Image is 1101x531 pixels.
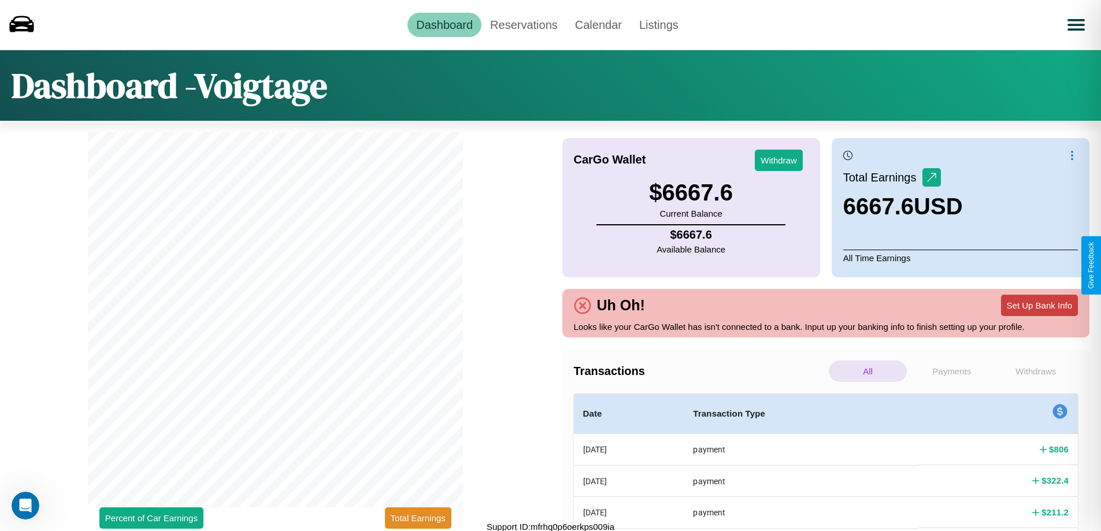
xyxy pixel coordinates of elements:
p: Current Balance [649,206,733,221]
h3: $ 6667.6 [649,180,733,206]
h4: $ 211.2 [1041,506,1069,518]
h4: Uh Oh! [591,297,651,314]
h4: $ 322.4 [1041,474,1069,487]
button: Open menu [1060,9,1092,41]
button: Total Earnings [385,507,451,529]
h4: Transactions [574,365,826,378]
h4: Transaction Type [693,407,909,421]
th: payment [684,497,918,528]
iframe: Intercom live chat [12,492,39,519]
p: All Time Earnings [843,250,1078,266]
a: Listings [631,13,687,37]
p: Payments [913,361,991,382]
h4: $ 806 [1049,443,1069,455]
h3: 6667.6 USD [843,194,963,220]
p: All [829,361,907,382]
a: Dashboard [407,13,481,37]
th: payment [684,465,918,496]
a: Calendar [566,13,631,37]
p: Withdraws [997,361,1075,382]
th: [DATE] [574,497,684,528]
h4: Date [583,407,675,421]
button: Withdraw [755,150,803,171]
button: Percent of Car Earnings [99,507,203,529]
p: Total Earnings [843,167,922,188]
a: Reservations [481,13,566,37]
h1: Dashboard - Voigtage [12,62,327,109]
th: [DATE] [574,465,684,496]
h4: CarGo Wallet [574,153,646,166]
th: payment [684,434,918,466]
h4: $ 6667.6 [657,228,725,242]
button: Set Up Bank Info [1001,295,1078,316]
p: Looks like your CarGo Wallet has isn't connected to a bank. Input up your banking info to finish ... [574,319,1078,335]
div: Give Feedback [1087,242,1095,289]
p: Available Balance [657,242,725,257]
th: [DATE] [574,434,684,466]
